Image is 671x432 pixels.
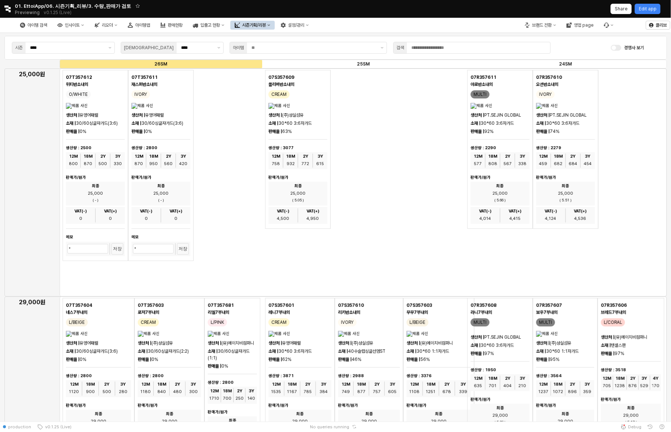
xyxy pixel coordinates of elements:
[53,21,89,30] button: 인사이트
[15,44,23,51] div: 시즌
[214,42,223,53] button: Show suggestions
[611,4,632,14] button: Share app
[102,23,113,28] div: 리오더
[351,425,358,429] button: Reset app state
[135,23,150,28] div: 아이템맵
[168,23,183,28] div: 판매현황
[520,21,561,30] button: 브랜드 전환
[618,422,644,432] button: Debug
[44,10,71,16] p: v0.1.25 (Live)
[397,44,404,51] div: 검색
[615,6,628,12] p: Share
[532,23,552,28] div: 브랜드 전환
[378,42,387,53] button: Show suggestions
[43,424,71,430] span: v0.1.25 (Live)
[559,61,572,67] strong: 24SM
[562,21,598,30] button: 영업 page
[656,22,667,28] p: 클리브
[200,23,220,28] div: 입출고 현황
[40,7,76,18] button: Releases and History
[156,21,187,30] button: 판매현황
[134,2,141,10] button: Add app to favorites
[230,21,275,30] button: 시즌기획/리뷰
[106,42,114,53] button: Show suggestions
[357,61,370,67] strong: 25SM
[574,23,594,28] div: 영업 page
[7,71,57,78] h5: 25,000원
[15,2,131,10] span: 01. EttoiApp/06. 시즌기획_리뷰/3. 수량_판매가 검토
[124,44,174,51] div: [DEMOGRAPHIC_DATA]
[27,23,47,28] div: 아이템 검색
[8,424,31,430] span: production
[154,61,167,67] strong: 26SM
[233,44,244,51] div: 아이템
[15,7,76,18] div: Previewing v0.1.25 (Live)
[646,21,670,30] button: 클리브
[656,422,668,432] button: Help
[310,424,349,430] span: No queries running
[34,422,74,432] button: v0.1.25 (Live)
[7,299,57,306] h5: 29,000원
[242,23,266,28] div: 시즌기획/리뷰
[16,21,51,30] button: 아이템 검색
[624,45,644,50] span: 경쟁사 보기
[276,21,313,30] button: 설정/관리
[188,21,229,30] button: 입출고 현황
[15,9,40,16] span: Previewing
[644,422,656,432] button: History
[600,21,618,30] div: Menu item 6
[639,6,657,12] p: Edit app
[635,4,661,14] button: Edit app
[65,23,80,28] div: 인사이트
[90,21,122,30] button: 리오더
[628,424,641,430] span: Debug
[123,21,154,30] button: 아이템맵
[288,23,304,28] div: 설정/관리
